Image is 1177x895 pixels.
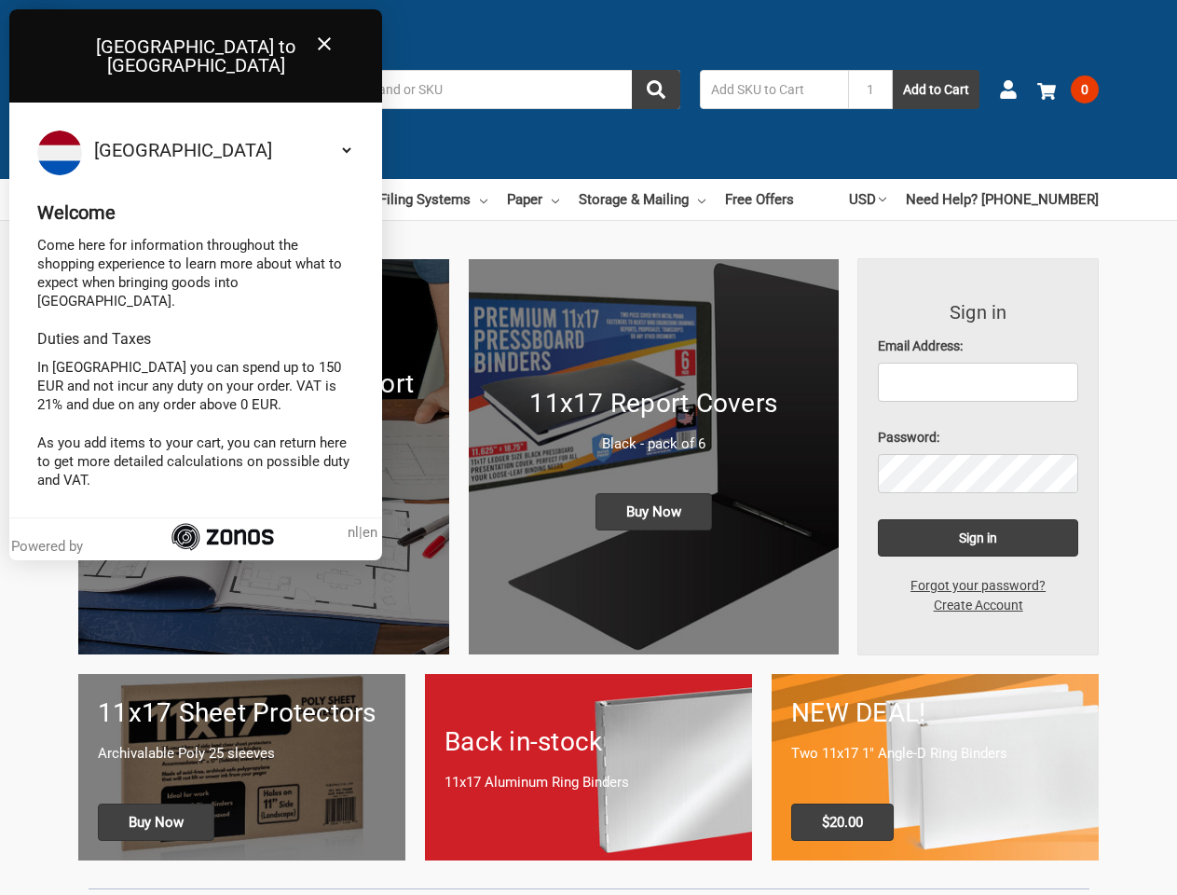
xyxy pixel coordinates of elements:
span: Buy Now [98,804,214,841]
div: Welcome [37,203,354,222]
input: Search by keyword, brand or SKU [238,70,680,109]
input: Add SKU to Cart [700,70,848,109]
a: Filing Systems [379,179,487,220]
h1: 11x17 Report Covers [488,384,820,423]
p: Two 11x17 1" Angle-D Ring Binders [791,743,1079,764]
a: 11x17 sheet protectors 11x17 Sheet Protectors Archivalable Poly 25 sleeves Buy Now [78,674,405,860]
p: Archivalable Poly 25 sleeves [98,743,386,764]
input: Sign in [878,519,1078,557]
label: Email Address: [878,337,1078,356]
h3: Sign in [878,298,1078,326]
span: en [363,524,377,541]
img: 11x17 Report Covers [469,259,840,654]
span: nl [348,524,359,541]
span: | [348,523,377,542]
a: 0 [1037,65,1099,114]
a: Storage & Mailing [579,179,705,220]
p: Black - pack of 6 [488,434,820,455]
a: 11x17 Report Covers 11x17 Report Covers Black - pack of 6 Buy Now [469,259,840,654]
a: Free Offers [725,179,794,220]
p: Come here for information throughout the shopping experience to learn more about what to expect w... [37,236,354,310]
p: 11x17 Aluminum Ring Binders [445,772,732,793]
h1: NEW DEAL! [791,694,1079,733]
select: Select your country [90,131,354,170]
div: [GEOGRAPHIC_DATA] to [GEOGRAPHIC_DATA] [9,9,382,103]
a: Need Help? [PHONE_NUMBER] [906,179,1099,220]
a: 11x17 Binder 2-pack only $20.00 NEW DEAL! Two 11x17 1" Angle-D Ring Binders $20.00 [772,674,1099,860]
a: Forgot your password? [900,576,1056,596]
button: Add to Cart [893,70,979,109]
a: Back in-stock 11x17 Aluminum Ring Binders [425,674,752,860]
a: Paper [507,179,559,220]
h1: 11x17 Sheet Protectors [98,694,386,733]
label: Password: [878,428,1078,447]
a: Create Account [924,596,1033,615]
h1: Back in-stock [445,723,732,762]
span: Buy Now [595,493,712,530]
img: Flag of Netherlands [37,131,82,175]
span: 0 [1071,76,1099,103]
p: As you add items to your cart, you can return here to get more detailed calculations on possible ... [37,434,354,489]
a: USD [849,179,886,220]
p: In [GEOGRAPHIC_DATA] you can spend up to 150 EUR and not incur any duty on your order. VAT is 21%... [37,358,354,414]
div: Powered by [11,537,90,556]
div: Duties and Taxes [37,330,354,349]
